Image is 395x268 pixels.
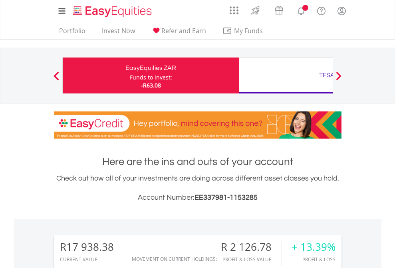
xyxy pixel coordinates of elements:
h3: Account Number: [54,192,341,203]
a: Vouchers [267,2,291,17]
a: Home page [70,2,155,18]
img: EasyEquities_Logo.png [71,5,155,18]
div: + 13.39% [292,241,335,253]
a: My Profile [331,2,352,20]
a: Refer and Earn [148,27,209,39]
h1: Here are the ins and outs of your account [54,155,341,169]
button: Previous [48,75,64,83]
div: CURRENT VALUE [60,257,114,262]
button: Next [331,75,347,83]
img: grid-menu-icon.svg [230,6,238,15]
div: Profit & Loss [292,257,335,262]
a: AppsGrid [224,2,244,15]
img: thrive-v2.svg [249,4,262,17]
div: EasyEquities ZAR [67,62,234,73]
div: Funds to invest: [130,73,172,81]
div: Check out how all of your investments are doing across different asset classes you hold. [54,173,341,203]
a: FAQ's and Support [311,2,331,18]
img: vouchers-v2.svg [272,4,286,17]
div: R17 938.38 [60,241,114,253]
a: Invest Now [99,27,138,39]
a: Notifications [291,2,311,18]
div: Profit & Loss Value [221,257,282,262]
span: My Funds [222,26,275,36]
span: -R63.08 [141,81,161,89]
img: EasyCredit Promotion Banner [54,111,341,139]
div: Movement on Current Holdings: [132,256,217,262]
span: Refer and Earn [161,26,206,35]
span: EE337981-1153285 [195,194,258,201]
div: R 2 126.78 [221,241,282,253]
a: Portfolio [56,27,89,39]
